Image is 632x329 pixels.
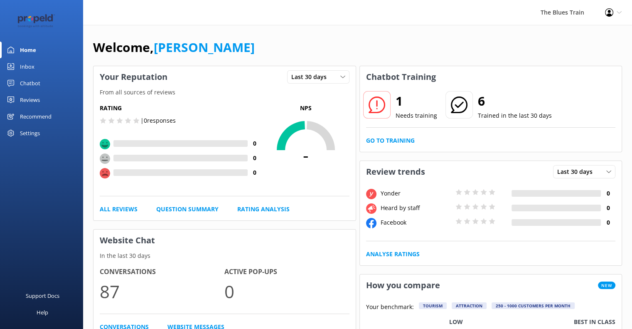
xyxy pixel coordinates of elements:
div: Inbox [20,58,34,75]
h2: 1 [396,91,437,111]
h4: Conversations [100,267,224,277]
div: Facebook [379,218,453,227]
div: Support Docs [26,287,59,304]
div: Yonder [379,189,453,198]
h3: How you compare [360,275,446,296]
span: Last 30 days [291,72,332,82]
p: 0 [224,277,349,305]
div: 250 - 1000 customers per month [492,302,575,309]
a: Go to Training [366,136,415,145]
a: Rating Analysis [237,205,290,214]
h4: 0 [601,218,615,227]
h2: 6 [478,91,552,111]
h3: Your Reputation [93,66,174,88]
h3: Review trends [360,161,431,183]
p: 87 [100,277,224,305]
span: - [262,144,349,165]
h5: Rating [100,104,262,113]
a: Analyse Ratings [366,250,420,259]
h4: 0 [248,168,262,177]
div: Settings [20,125,40,141]
span: New [598,282,615,289]
span: Last 30 days [557,167,598,176]
div: Attraction [452,302,487,309]
img: 12-1677471078.png [12,14,60,28]
h4: Active Pop-ups [224,267,349,277]
a: [PERSON_NAME] [154,39,255,56]
p: In the last 30 days [93,251,356,260]
div: Recommend [20,108,52,125]
p: | 0 responses [140,116,176,125]
h4: 0 [248,139,262,148]
p: NPS [262,104,349,113]
a: All Reviews [100,205,138,214]
h3: Website Chat [93,230,356,251]
div: Heard by staff [379,203,453,213]
p: Low [449,317,463,327]
h3: Chatbot Training [360,66,442,88]
h4: 0 [248,153,262,163]
div: Home [20,42,36,58]
p: Your benchmark: [366,302,414,312]
p: From all sources of reviews [93,88,356,97]
div: Chatbot [20,75,40,92]
a: Question Summary [156,205,219,214]
h1: Welcome, [93,37,255,57]
div: Reviews [20,92,40,108]
h4: 0 [601,203,615,213]
p: Needs training [396,111,437,120]
div: Help [37,304,48,321]
p: Trained in the last 30 days [478,111,552,120]
div: Tourism [419,302,447,309]
h4: 0 [601,189,615,198]
p: Best in class [574,317,615,327]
